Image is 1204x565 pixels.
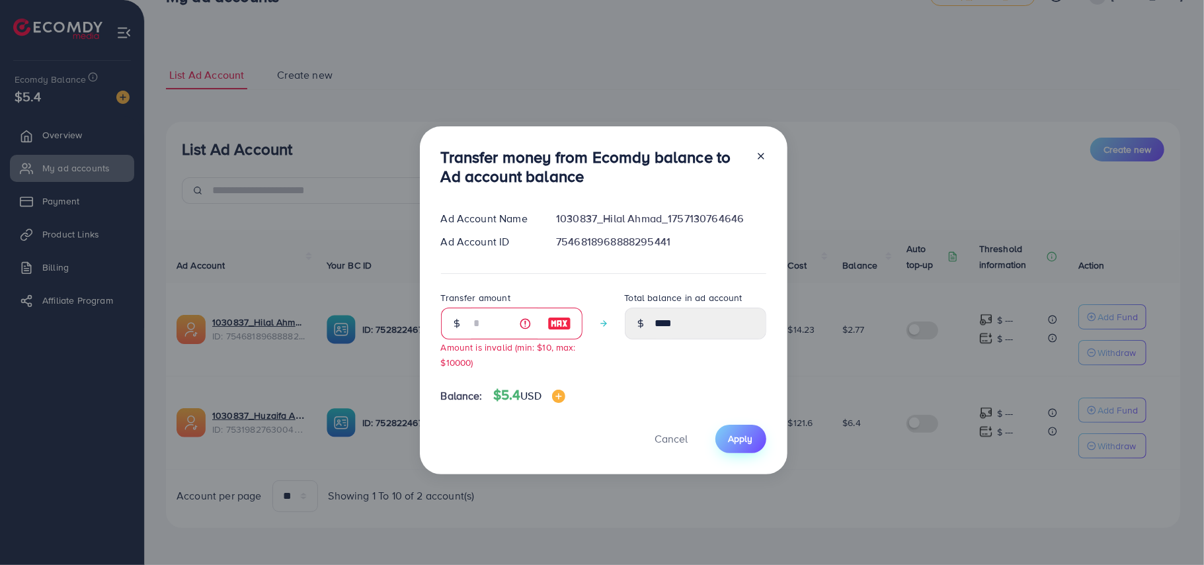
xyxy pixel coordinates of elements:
iframe: Chat [1148,505,1194,555]
img: image [547,316,571,331]
div: 7546818968888295441 [545,234,776,249]
span: USD [520,388,541,403]
div: Ad Account Name [430,211,546,226]
div: Ad Account ID [430,234,546,249]
label: Transfer amount [441,291,510,304]
span: Balance: [441,388,483,404]
button: Cancel [639,425,705,453]
span: Apply [729,432,753,445]
small: Amount is invalid (min: $10, max: $10000) [441,341,576,369]
img: image [552,390,565,403]
span: Cancel [655,431,688,446]
h4: $5.4 [493,387,565,404]
h3: Transfer money from Ecomdy balance to Ad account balance [441,148,745,186]
label: Total balance in ad account [625,291,742,304]
button: Apply [715,425,766,453]
div: 1030837_Hilal Ahmad_1757130764646 [545,211,776,226]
